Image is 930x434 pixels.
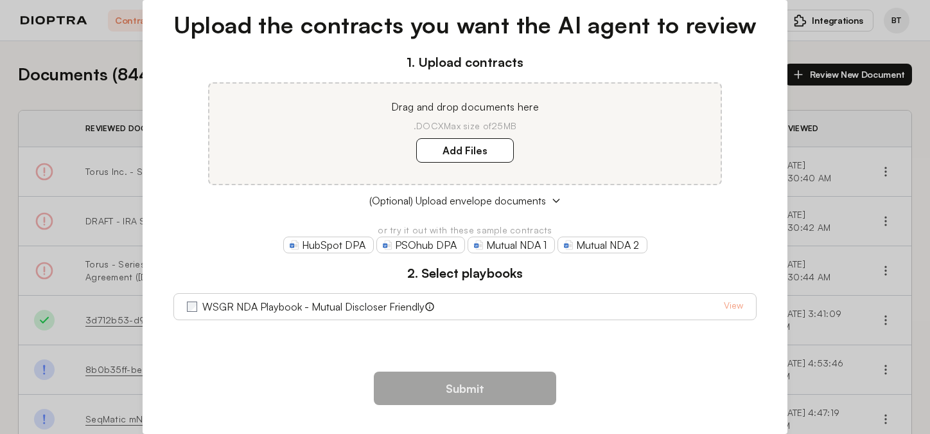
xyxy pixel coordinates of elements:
[173,8,757,42] h1: Upload the contracts you want the AI agent to review
[369,193,546,208] span: (Optional) Upload envelope documents
[468,237,555,253] a: Mutual NDA 1
[173,53,757,72] h3: 1. Upload contracts
[416,138,514,163] label: Add Files
[374,372,556,405] button: Submit
[724,299,743,314] a: View
[283,237,374,253] a: HubSpot DPA
[225,120,705,132] p: .DOCX Max size of 25MB
[173,193,757,208] button: (Optional) Upload envelope documents
[202,299,425,314] label: WSGR NDA Playbook - Mutual Discloser Friendly
[225,99,705,114] p: Drag and drop documents here
[376,237,465,253] a: PSOhub DPA
[173,224,757,237] p: or try it out with these sample contracts
[557,237,647,253] a: Mutual NDA 2
[173,264,757,283] h3: 2. Select playbooks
